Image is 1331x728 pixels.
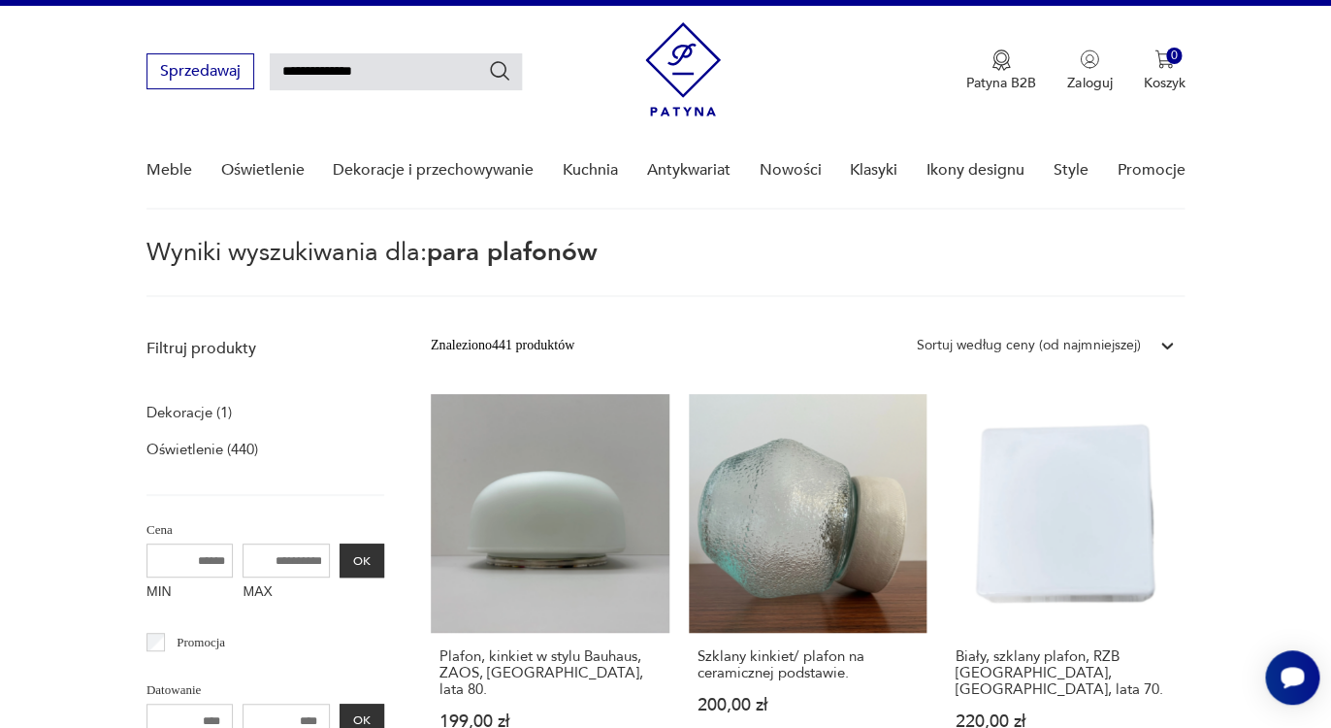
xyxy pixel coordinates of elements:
a: Oświetlenie (440) [146,436,258,463]
label: MIN [146,578,234,609]
p: 200,00 zł [698,697,919,713]
a: Ikona medaluPatyna B2B [966,50,1036,92]
p: Promocja [177,632,225,653]
div: Znaleziono 441 produktów [431,335,574,356]
img: Ikonka użytkownika [1080,50,1099,69]
a: Style [1053,133,1088,208]
p: Filtruj produkty [146,338,384,359]
a: Dekoracje i przechowywanie [333,133,534,208]
span: para plafonów [427,235,598,270]
a: Klasyki [850,133,897,208]
button: 0Koszyk [1143,50,1185,92]
h3: Biały, szklany plafon, RZB [GEOGRAPHIC_DATA], [GEOGRAPHIC_DATA], lata 70. [955,648,1176,698]
iframe: Smartsupp widget button [1265,650,1319,705]
p: Zaloguj [1067,74,1112,92]
div: 0 [1166,48,1183,64]
button: Zaloguj [1067,50,1112,92]
a: Oświetlenie [221,133,305,208]
a: Ikony designu [926,133,1024,208]
a: Antykwariat [647,133,730,208]
a: Dekoracje (1) [146,399,232,426]
button: Sprzedawaj [146,53,254,89]
img: Patyna - sklep z meblami i dekoracjami vintage [645,22,721,116]
p: Koszyk [1143,74,1185,92]
a: Kuchnia [563,133,618,208]
img: Ikona medalu [991,50,1011,71]
button: Szukaj [488,59,511,83]
a: Sprzedawaj [146,66,254,80]
button: OK [340,544,384,578]
p: Wyniki wyszukiwania dla: [146,241,1185,297]
label: MAX [243,578,330,609]
a: Nowości [759,133,821,208]
a: Promocje [1117,133,1185,208]
p: Datowanie [146,679,384,701]
p: Cena [146,519,384,541]
h3: Plafon, kinkiet w stylu Bauhaus, ZAOS, [GEOGRAPHIC_DATA], lata 80. [439,648,661,698]
div: Sortuj według ceny (od najmniejszej) [917,335,1140,356]
a: Meble [146,133,192,208]
p: Patyna B2B [966,74,1036,92]
h3: Szklany kinkiet/ plafon na ceramicznej podstawie. [698,648,919,681]
button: Patyna B2B [966,50,1036,92]
img: Ikona koszyka [1154,50,1174,69]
